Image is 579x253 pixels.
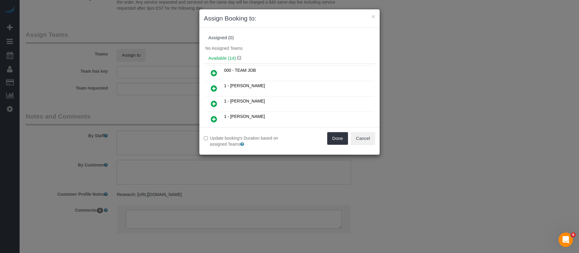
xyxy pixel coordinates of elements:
h3: Assign Booking to: [204,14,375,23]
span: 000 - TEAM JOB [224,68,256,73]
span: 1 - [PERSON_NAME] [224,99,265,103]
h4: Available (14) [208,56,371,61]
span: 6 [571,232,576,237]
button: Cancel [351,132,375,145]
iframe: Intercom live chat [558,232,573,247]
label: Update booking's Duration based on assigned Teams [204,135,285,147]
div: Assigned (0) [208,35,371,40]
span: No Assigned Teams [205,46,242,51]
span: 1 - [PERSON_NAME] [224,83,265,88]
button: × [372,13,375,20]
span: 1 - [PERSON_NAME] [224,114,265,119]
input: Update booking's Duration based on assigned Teams [204,136,208,140]
button: Done [327,132,348,145]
